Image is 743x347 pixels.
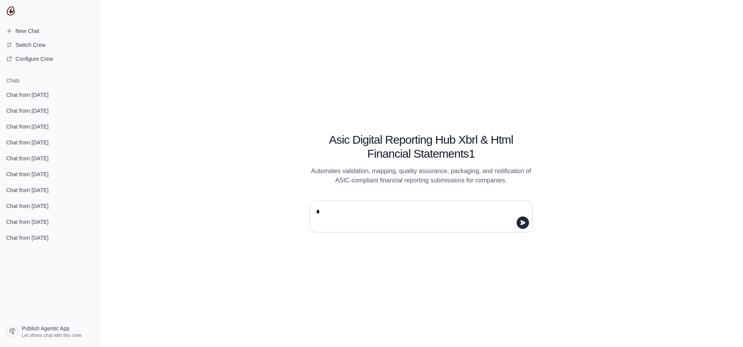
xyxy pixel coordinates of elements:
span: Configure Crew [15,55,53,63]
a: Chat from [DATE] [3,215,96,229]
h1: Asic Digital Reporting Hub Xbrl & Html Financial Statements1 [310,133,532,161]
img: CrewAI Logo [6,6,15,15]
span: Switch Crew [15,41,46,49]
span: Let others chat with this crew [22,332,82,338]
a: Chat from [DATE] [3,183,96,197]
a: Chat from [DATE] [3,103,96,118]
a: Chat from [DATE] [3,119,96,134]
button: Switch Crew [3,39,96,51]
span: Chat from [DATE] [6,107,48,115]
span: Chat from [DATE] [6,234,48,242]
span: Chat from [DATE] [6,123,48,131]
span: Chat from [DATE] [6,155,48,162]
a: Chat from [DATE] [3,199,96,213]
span: Chat from [DATE] [6,186,48,194]
span: Publish Agentic App [22,325,70,332]
a: Chat from [DATE] [3,151,96,165]
span: Chat from [DATE] [6,139,48,146]
a: Chat from [DATE] [3,167,96,181]
a: Chat from [DATE] [3,230,96,245]
p: Automates validation, mapping, quality assurance, packaging, and notification of ASIC-compliant f... [310,167,532,185]
a: Configure Crew [3,53,96,65]
span: Chat from [DATE] [6,170,48,178]
a: Publish Agentic App Let others chat with this crew [3,322,96,341]
a: Chat from [DATE] [3,88,96,102]
a: Chat from [DATE] [3,135,96,149]
span: Chat from [DATE] [6,202,48,210]
span: New Chat [15,27,39,35]
a: New Chat [3,25,96,37]
span: Chat from [DATE] [6,91,48,99]
span: Chat from [DATE] [6,218,48,226]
